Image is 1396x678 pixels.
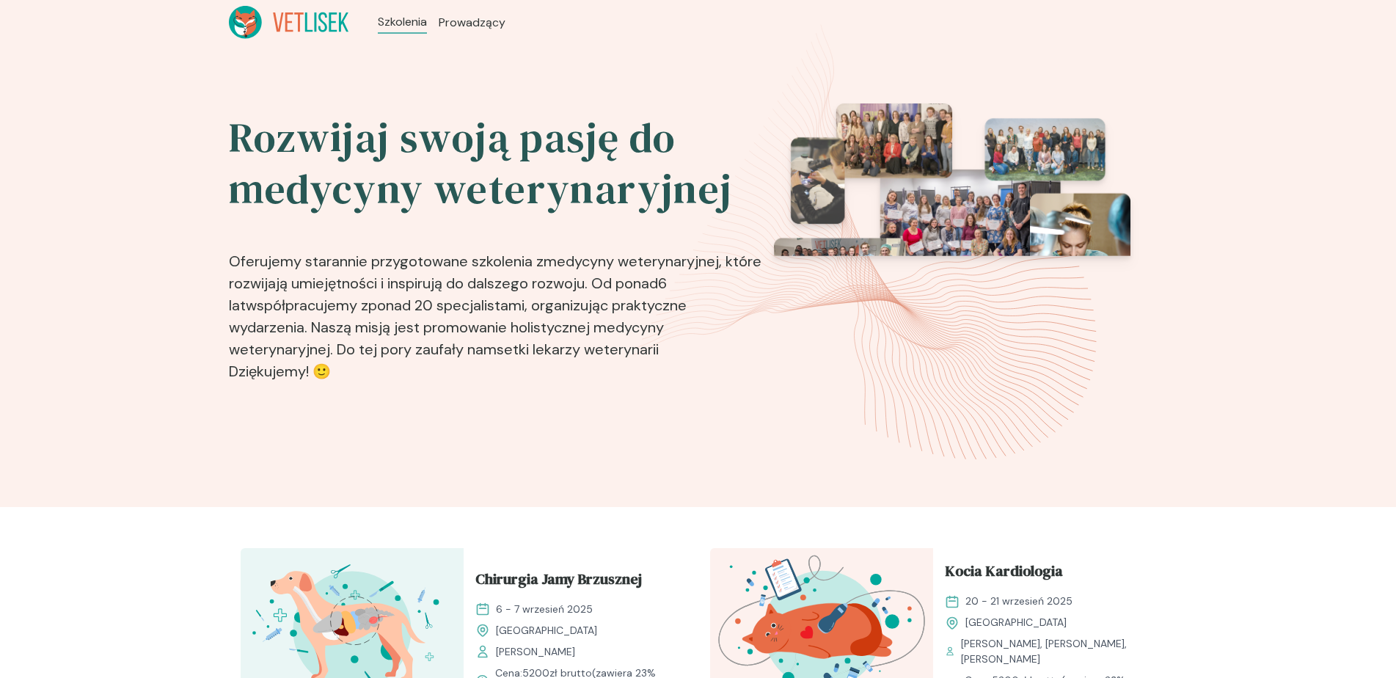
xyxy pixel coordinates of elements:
[945,560,1063,588] span: Kocia Kardiologia
[378,13,427,31] a: Szkolenia
[544,252,719,271] b: medycyny weterynaryjnej
[961,636,1144,667] span: [PERSON_NAME], [PERSON_NAME], [PERSON_NAME]
[439,14,505,32] a: Prowadzący
[965,594,1072,609] span: 20 - 21 wrzesień 2025
[774,103,1130,394] img: eventsPhotosRoll2.png
[497,340,659,359] b: setki lekarzy weterynarii
[229,112,764,215] h2: Rozwijaj swoją pasję do medycyny weterynaryjnej
[496,623,597,638] span: [GEOGRAPHIC_DATA]
[229,227,764,388] p: Oferujemy starannie przygotowane szkolenia z , które rozwijają umiejętności i inspirują do dalsze...
[475,568,642,596] span: Chirurgia Jamy Brzusznej
[496,644,575,660] span: [PERSON_NAME]
[945,560,1144,588] a: Kocia Kardiologia
[368,296,525,315] b: ponad 20 specjalistami
[475,568,675,596] a: Chirurgia Jamy Brzusznej
[496,602,593,617] span: 6 - 7 wrzesień 2025
[965,615,1067,630] span: [GEOGRAPHIC_DATA]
